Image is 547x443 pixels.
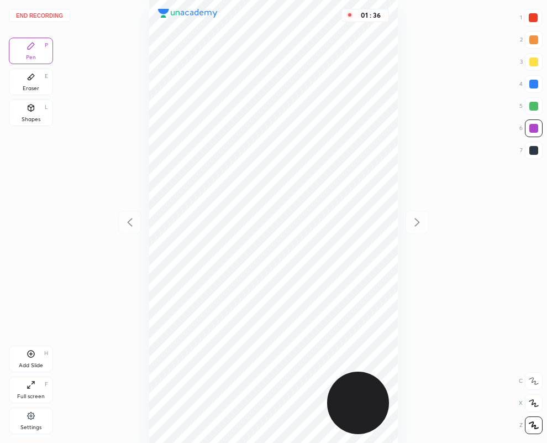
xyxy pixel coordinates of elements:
[520,9,542,27] div: 1
[17,394,45,399] div: Full screen
[520,142,543,159] div: 7
[519,75,543,93] div: 4
[158,9,218,18] img: logo.38c385cc.svg
[45,105,48,110] div: L
[9,9,70,22] button: End recording
[357,12,384,19] div: 01 : 36
[519,416,543,434] div: Z
[45,43,48,48] div: P
[26,55,36,60] div: Pen
[20,425,41,430] div: Settings
[519,372,543,390] div: C
[44,351,48,356] div: H
[45,74,48,79] div: E
[519,119,543,137] div: 6
[520,31,543,49] div: 2
[519,394,543,412] div: X
[22,117,40,122] div: Shapes
[23,86,39,91] div: Eraser
[19,363,43,368] div: Add Slide
[519,97,543,115] div: 5
[45,382,48,387] div: F
[520,53,543,71] div: 3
